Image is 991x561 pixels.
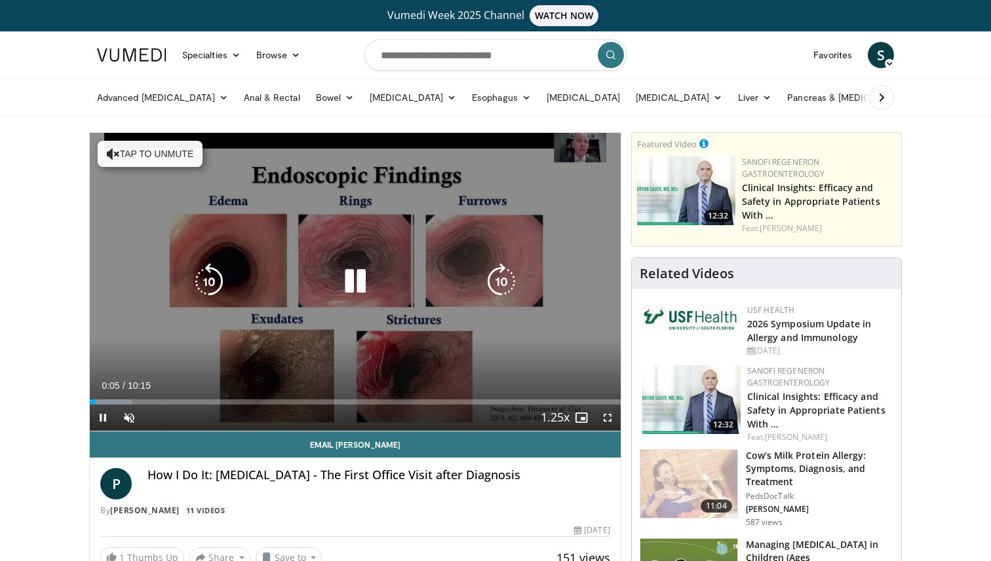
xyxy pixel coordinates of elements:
span: 10:15 [128,380,151,391]
a: Esophagus [464,84,539,111]
p: [PERSON_NAME] [746,504,893,515]
a: USF Health [747,304,795,316]
h4: Related Videos [640,266,734,281]
span: 12:32 [709,419,737,431]
div: Progress Bar [90,399,621,405]
button: Playback Rate [542,405,568,431]
a: Pancreas & [MEDICAL_DATA] [779,84,933,111]
h4: How I Do It: [MEDICAL_DATA] - The First Office Visit after Diagnosis [147,468,610,482]
button: Unmute [116,405,142,431]
a: P [100,468,132,499]
a: [MEDICAL_DATA] [539,84,628,111]
a: Email [PERSON_NAME] [90,431,621,458]
a: [PERSON_NAME] [110,505,180,516]
a: Advanced [MEDICAL_DATA] [89,84,236,111]
a: Clinical Insights: Efficacy and Safety in Appropriate Patients With … [742,181,880,221]
a: Sanofi Regeneron Gastroenterology [742,156,825,179]
button: Pause [90,405,116,431]
div: Feat. [742,223,896,234]
a: 12:32 [642,365,741,434]
a: [MEDICAL_DATA] [362,84,464,111]
div: [DATE] [574,524,610,536]
input: Search topics, interventions [364,39,627,71]
span: 12:32 [704,210,732,222]
img: bf9ce42c-6823-4735-9d6f-bc9dbebbcf2c.png.150x105_q85_crop-smart_upscale.jpg [637,156,735,225]
button: Enable picture-in-picture mode [568,405,594,431]
video-js: Video Player [90,133,621,431]
div: Feat. [747,431,891,443]
a: 11:04 Cow’s Milk Protein Allergy: Symptoms, Diagnosis, and Treatment PedsDocTalk [PERSON_NAME] 58... [640,449,893,528]
img: a277380e-40b7-4f15-ab00-788b20d9d5d9.150x105_q85_crop-smart_upscale.jpg [640,450,737,518]
a: 11 Videos [182,505,229,516]
a: Anal & Rectal [236,84,308,111]
div: By [100,505,610,516]
span: / [123,380,125,391]
a: Sanofi Regeneron Gastroenterology [747,365,830,388]
img: bf9ce42c-6823-4735-9d6f-bc9dbebbcf2c.png.150x105_q85_crop-smart_upscale.jpg [642,365,741,434]
a: [PERSON_NAME] [765,431,827,443]
button: Fullscreen [594,405,621,431]
a: Liver [730,84,779,111]
span: WATCH NOW [530,5,599,26]
a: 2026 Symposium Update in Allergy and Immunology [747,317,871,344]
p: 587 views [746,517,783,528]
span: 11:04 [701,499,732,513]
img: 6ba8804a-8538-4002-95e7-a8f8012d4a11.png.150x105_q85_autocrop_double_scale_upscale_version-0.2.jpg [642,304,741,333]
p: PedsDocTalk [746,491,893,501]
a: Bowel [308,84,362,111]
a: Specialties [174,42,248,68]
small: Featured Video [637,138,697,150]
a: [MEDICAL_DATA] [628,84,730,111]
a: [PERSON_NAME] [760,223,822,234]
a: Clinical Insights: Efficacy and Safety in Appropriate Patients With … [747,390,885,430]
h3: Cow’s Milk Protein Allergy: Symptoms, Diagnosis, and Treatment [746,449,893,488]
span: 0:05 [102,380,119,391]
a: Browse [248,42,309,68]
a: Favorites [806,42,860,68]
div: [DATE] [747,345,891,357]
a: 12:32 [637,156,735,225]
a: S [868,42,894,68]
a: Vumedi Week 2025 ChannelWATCH NOW [99,5,892,26]
button: Tap to unmute [98,141,203,167]
img: VuMedi Logo [97,48,166,62]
